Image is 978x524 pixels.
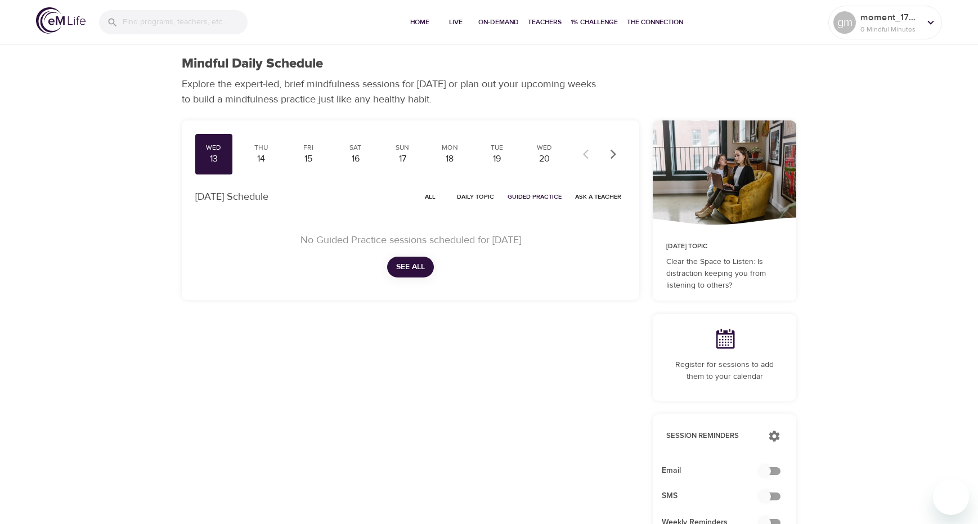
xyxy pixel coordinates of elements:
span: All [416,191,443,202]
p: No Guided Practice sessions scheduled for [DATE] [209,232,612,248]
button: Daily Topic [452,188,499,205]
button: All [412,188,448,205]
div: 18 [436,153,464,165]
p: Clear the Space to Listen: Is distraction keeping you from listening to others? [666,256,783,292]
button: Guided Practice [503,188,566,205]
div: gm [833,11,856,34]
div: Sat [342,143,370,153]
input: Find programs, teachers, etc... [123,10,248,34]
p: Register for sessions to add them to your calendar [666,359,783,383]
button: Ask a Teacher [571,188,626,205]
div: Thu [247,143,275,153]
p: moment_1755119345 [860,11,920,24]
span: Daily Topic [457,191,494,202]
span: Home [406,16,433,28]
span: See All [396,260,425,274]
span: Live [442,16,469,28]
iframe: Button to launch messaging window [933,479,969,515]
div: Fri [294,143,322,153]
div: 14 [247,153,275,165]
div: 13 [200,153,228,165]
div: 15 [294,153,322,165]
span: Ask a Teacher [575,191,621,202]
img: logo [36,7,86,34]
div: 19 [483,153,511,165]
div: 16 [342,153,370,165]
div: 17 [389,153,417,165]
div: 20 [530,153,558,165]
span: The Connection [627,16,683,28]
span: Guided Practice [508,191,562,202]
div: Wed [530,143,558,153]
div: Wed [200,143,228,153]
p: 0 Mindful Minutes [860,24,920,34]
div: Sun [389,143,417,153]
div: Mon [436,143,464,153]
span: Email [662,465,769,477]
p: [DATE] Schedule [195,189,268,204]
p: [DATE] Topic [666,241,783,252]
span: Teachers [528,16,562,28]
span: On-Demand [478,16,519,28]
p: Session Reminders [666,431,757,442]
p: Explore the expert-led, brief mindfulness sessions for [DATE] or plan out your upcoming weeks to ... [182,77,604,107]
span: SMS [662,490,769,502]
h1: Mindful Daily Schedule [182,56,323,72]
button: See All [387,257,434,277]
span: 1% Challenge [571,16,618,28]
div: Tue [483,143,511,153]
